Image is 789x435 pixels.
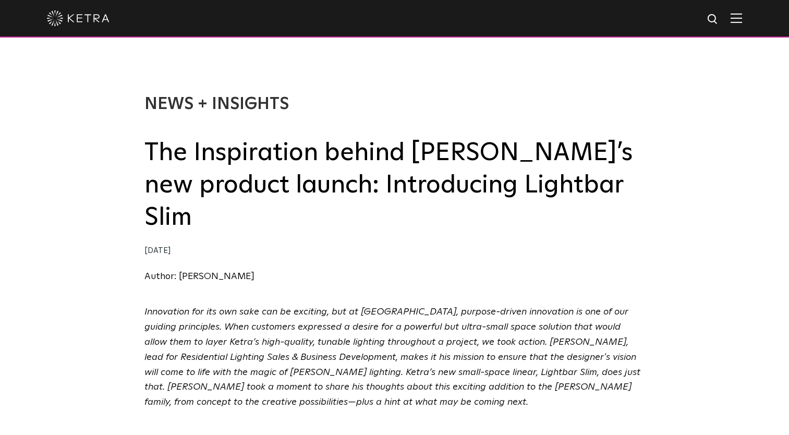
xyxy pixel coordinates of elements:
em: Innovation for its own sake can be exciting, but at [GEOGRAPHIC_DATA], purpose-driven innovation ... [144,307,640,407]
a: Author: [PERSON_NAME] [144,272,254,281]
div: [DATE] [144,244,645,259]
img: ketra-logo-2019-white [47,10,110,26]
img: Hamburger%20Nav.svg [731,13,742,23]
a: News + Insights [144,96,289,113]
img: search icon [707,13,720,26]
h2: The Inspiration behind [PERSON_NAME]’s new product launch: Introducing Lightbar Slim [144,137,645,234]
